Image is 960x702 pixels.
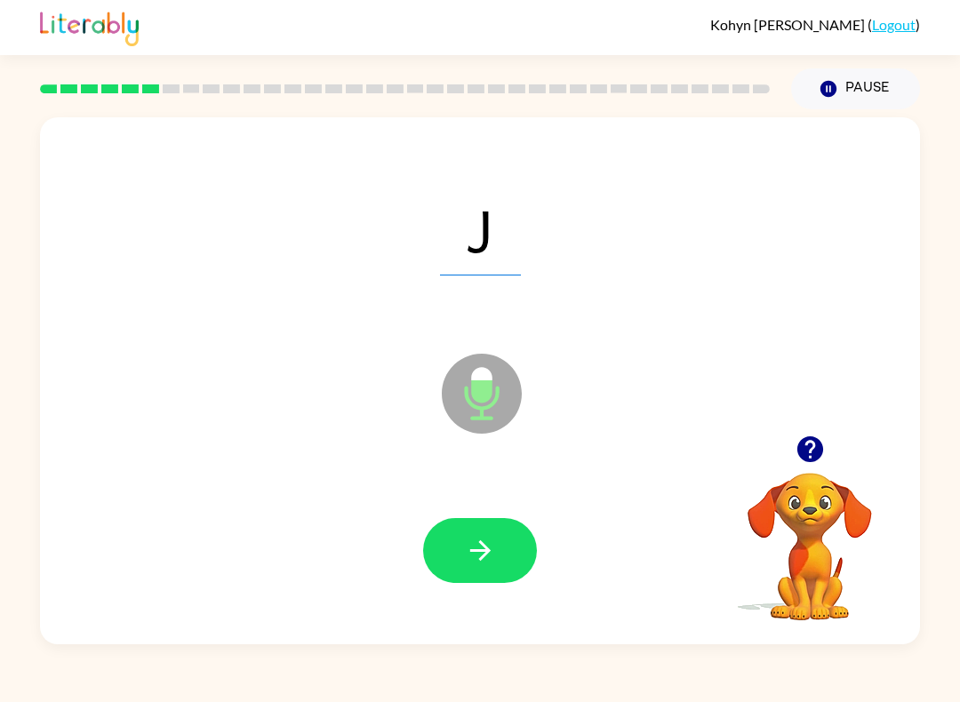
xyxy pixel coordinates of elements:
[40,7,139,46] img: Literably
[791,68,920,109] button: Pause
[710,16,868,33] span: Kohyn [PERSON_NAME]
[721,445,899,623] video: Your browser must support playing .mp4 files to use Literably. Please try using another browser.
[440,183,521,275] span: J
[872,16,916,33] a: Logout
[710,16,920,33] div: ( )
